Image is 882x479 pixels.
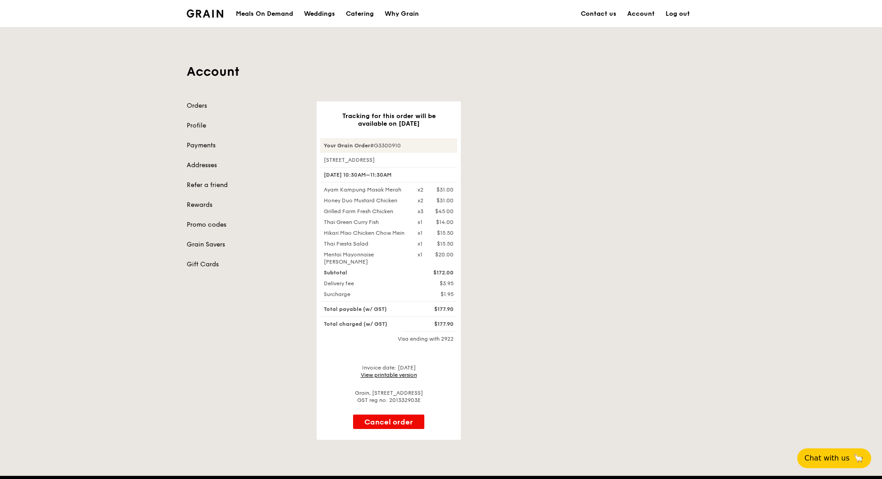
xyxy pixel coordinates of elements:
div: $31.00 [436,197,454,204]
div: $1.95 [412,291,459,298]
div: Subtotal [318,269,412,276]
div: Weddings [304,0,335,27]
div: $15.50 [437,240,454,247]
div: Visa ending with 2922 [320,335,457,342]
button: Cancel order [353,415,424,429]
div: Grain, [STREET_ADDRESS] GST reg no: 201332903E [320,389,457,404]
a: Promo codes [187,220,306,229]
a: Weddings [299,0,340,27]
a: Log out [660,0,695,27]
span: Total payable (w/ GST) [324,306,387,312]
div: $20.00 [435,251,454,258]
div: [STREET_ADDRESS] [320,156,457,164]
a: Gift Cards [187,260,306,269]
div: $3.95 [412,280,459,287]
div: $172.00 [412,269,459,276]
strong: Your Grain Order [324,142,370,149]
a: Why Grain [379,0,424,27]
div: $177.90 [412,306,459,313]
a: Refer a friend [187,181,306,190]
div: x1 [418,251,423,258]
a: View printable version [361,372,417,378]
a: Payments [187,141,306,150]
div: x1 [418,229,423,237]
div: Hikari Miso Chicken Chow Mein [318,229,412,237]
div: $14.00 [436,219,454,226]
div: x1 [418,219,423,226]
div: Mentai Mayonnaise [PERSON_NAME] [318,251,412,265]
button: Chat with us🦙 [797,448,871,468]
span: Chat with us [804,453,850,464]
div: Delivery fee [318,280,412,287]
a: Account [622,0,660,27]
div: $177.90 [412,320,459,328]
div: Thai Fiesta Salad [318,240,412,247]
a: Profile [187,121,306,130]
a: Contact us [575,0,622,27]
div: x2 [418,186,423,193]
div: [DATE] 10:30AM–11:30AM [320,167,457,182]
div: $31.00 [436,186,454,193]
div: Catering [346,0,374,27]
div: x2 [418,197,423,204]
a: Addresses [187,161,306,170]
span: 🦙 [853,453,864,464]
div: Meals On Demand [236,0,293,27]
div: Why Grain [385,0,419,27]
img: Grain [187,9,223,18]
h1: Account [187,64,695,80]
div: Surcharge [318,291,412,298]
div: Total charged (w/ GST) [318,320,412,328]
a: Orders [187,101,306,110]
div: Thai Green Curry Fish [318,219,412,226]
div: Invoice date: [DATE] [320,364,457,379]
div: Honey Duo Mustard Chicken [318,197,412,204]
div: $45.00 [435,208,454,215]
div: x1 [418,240,423,247]
div: Ayam Kampung Masak Merah [318,186,412,193]
div: #G3300910 [320,138,457,153]
a: Catering [340,0,379,27]
div: Grilled Farm Fresh Chicken [318,208,412,215]
h3: Tracking for this order will be available on [DATE] [331,112,446,128]
a: Rewards [187,201,306,210]
a: Grain Savers [187,240,306,249]
div: x3 [418,208,423,215]
div: $15.50 [437,229,454,237]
